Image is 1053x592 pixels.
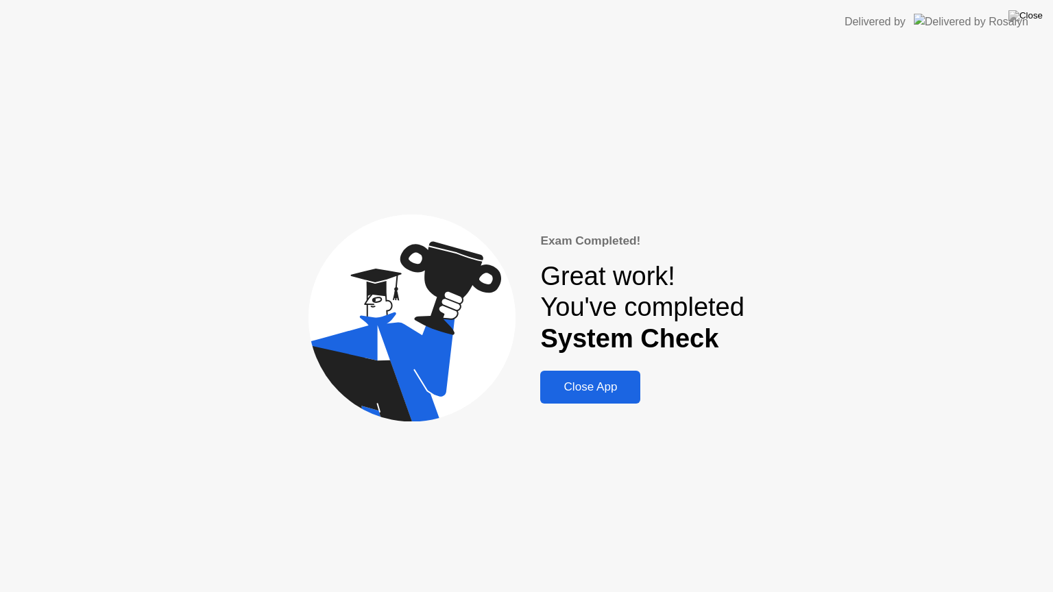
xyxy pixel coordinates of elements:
[540,324,718,353] b: System Check
[540,261,744,355] div: Great work! You've completed
[540,371,640,404] button: Close App
[544,380,636,394] div: Close App
[845,14,906,30] div: Delivered by
[540,232,744,250] div: Exam Completed!
[914,14,1028,29] img: Delivered by Rosalyn
[1008,10,1043,21] img: Close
